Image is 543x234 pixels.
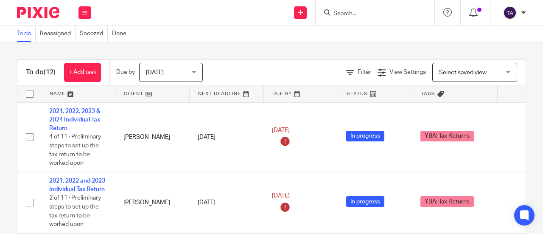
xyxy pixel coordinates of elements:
[346,196,384,207] span: In progress
[80,25,108,42] a: Snoozed
[49,134,101,166] span: 4 of 11 · Preliminary steps to set up the tax return to be worked upon
[420,131,474,141] span: YBA: Tax Returns
[17,7,59,18] img: Pixie
[503,6,517,20] img: svg%3E
[346,131,384,141] span: In progress
[49,195,101,228] span: 2 of 11 · Preliminary steps to set up the tax return to be worked upon
[272,193,290,199] span: [DATE]
[146,70,164,76] span: [DATE]
[64,63,101,82] a: + Add task
[116,68,135,76] p: Due by
[112,25,131,42] a: Done
[189,172,263,233] td: [DATE]
[421,91,435,96] span: Tags
[420,196,474,207] span: YBA: Tax Returns
[439,70,487,76] span: Select saved view
[333,10,409,18] input: Search
[272,127,290,133] span: [DATE]
[389,69,426,75] span: View Settings
[189,102,263,172] td: [DATE]
[40,25,76,42] a: Reassigned
[26,68,56,77] h1: To do
[115,172,189,233] td: [PERSON_NAME]
[49,108,100,132] a: 2021, 2022, 2023 & 2024 Individual Tax Return
[358,69,371,75] span: Filter
[115,102,189,172] td: [PERSON_NAME]
[17,25,36,42] a: To do
[49,178,105,192] a: 2021, 2022 and 2023 Individual Tax Return
[44,69,56,76] span: (12)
